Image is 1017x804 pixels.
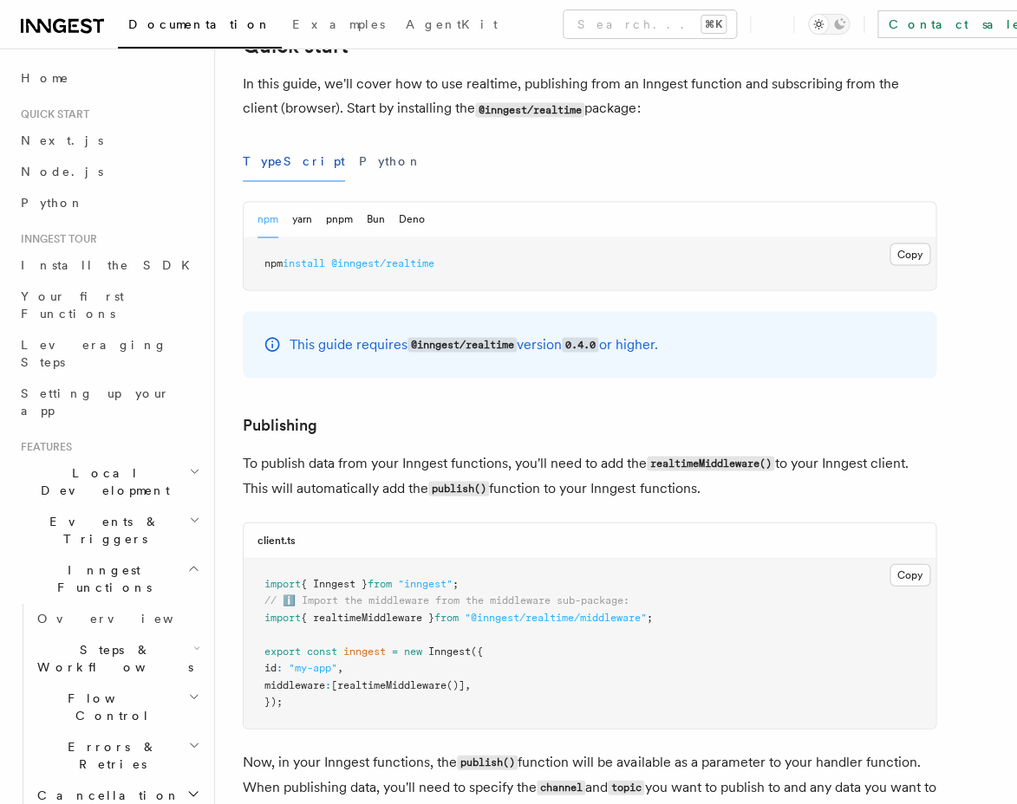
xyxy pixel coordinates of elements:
[21,196,84,210] span: Python
[30,787,180,804] span: Cancellation
[264,577,301,589] span: import
[30,683,204,731] button: Flow Control
[243,142,345,181] button: TypeScript
[264,645,301,657] span: export
[283,256,325,269] span: install
[264,695,283,707] span: });
[14,506,204,554] button: Events & Triggers
[337,678,447,691] span: realtimeMiddleware
[404,645,422,657] span: new
[243,72,936,121] p: In this guide, we'll cover how to use realtime, publishing from an Inngest function and subscribi...
[471,645,483,657] span: ({
[453,577,459,589] span: ;
[14,513,189,548] span: Events & Triggers
[128,17,271,31] span: Documentation
[325,678,331,691] span: :
[395,5,508,47] a: AgentKit
[465,611,647,623] span: "@inngest/realtime/middleware"
[30,603,204,634] a: Overview
[277,661,283,673] span: :
[399,202,425,237] button: Deno
[264,611,301,623] span: import
[465,678,471,691] span: ,
[258,533,296,547] h3: client.ts
[37,612,216,626] span: Overview
[701,16,726,33] kbd: ⌘K
[14,250,204,281] a: Install the SDK
[243,412,317,437] a: Publishing
[21,258,200,272] span: Install the SDK
[264,661,277,673] span: id
[118,5,282,49] a: Documentation
[14,107,89,121] span: Quick start
[264,593,629,606] span: // ℹ️ Import the middleware from the middleware sub-package:
[14,457,204,506] button: Local Development
[14,281,204,329] a: Your first Functions
[301,611,434,623] span: { realtimeMiddleware }
[392,645,398,657] span: =
[258,202,278,237] button: npm
[307,645,337,657] span: const
[14,125,204,156] a: Next.js
[14,440,72,454] span: Features
[337,661,343,673] span: ,
[808,14,850,35] button: Toggle dark mode
[21,289,124,321] span: Your first Functions
[21,133,103,147] span: Next.js
[407,337,517,352] code: @inngest/realtime
[434,611,459,623] span: from
[14,329,204,378] a: Leveraging Steps
[890,563,930,586] button: Copy
[647,456,774,470] code: realtimeMiddleware()
[282,5,395,47] a: Examples
[21,165,103,178] span: Node.js
[14,156,204,187] a: Node.js
[343,645,386,657] span: inngest
[301,577,368,589] span: { Inngest }
[243,451,936,501] p: To publish data from your Inngest functions, you'll need to add the to your Inngest client. This ...
[30,690,188,724] span: Flow Control
[30,738,188,773] span: Errors & Retries
[292,202,312,237] button: yarn
[264,678,325,691] span: middleware
[368,577,392,589] span: from
[537,780,585,794] code: channel
[647,611,653,623] span: ;
[890,243,930,265] button: Copy
[475,102,584,117] code: @inngest/realtime
[290,332,657,357] p: This guide requires version or higher.
[30,641,193,676] span: Steps & Workflows
[264,256,283,269] span: npm
[457,755,518,769] code: publish()
[564,10,736,38] button: Search...⌘K
[292,17,385,31] span: Examples
[562,337,598,352] code: 0.4.0
[406,17,498,31] span: AgentKit
[367,202,385,237] button: Bun
[21,338,167,369] span: Leveraging Steps
[14,561,187,596] span: Inngest Functions
[14,554,204,603] button: Inngest Functions
[30,731,204,780] button: Errors & Retries
[428,645,471,657] span: Inngest
[14,232,97,246] span: Inngest tour
[289,661,337,673] span: "my-app"
[21,69,69,87] span: Home
[30,634,204,683] button: Steps & Workflows
[447,678,465,691] span: ()]
[359,142,422,181] button: Python
[331,678,337,691] span: [
[14,62,204,94] a: Home
[428,481,489,496] code: publish()
[326,202,353,237] button: pnpm
[14,378,204,426] a: Setting up your app
[398,577,453,589] span: "inngest"
[21,386,170,418] span: Setting up your app
[608,780,644,794] code: topic
[331,256,434,269] span: @inngest/realtime
[14,464,189,499] span: Local Development
[14,187,204,218] a: Python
